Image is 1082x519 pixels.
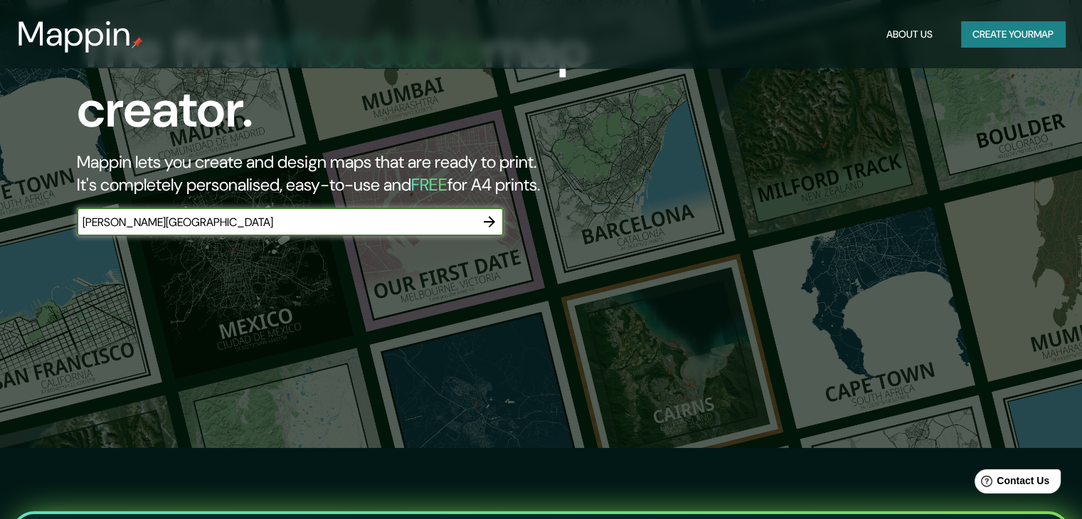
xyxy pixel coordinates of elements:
[77,214,475,230] input: Choose your favourite place
[961,21,1065,48] button: Create yourmap
[77,20,618,151] h1: The first map creator.
[955,464,1066,503] iframe: Help widget launcher
[881,21,938,48] button: About Us
[17,14,132,54] h3: Mappin
[132,37,143,48] img: mappin-pin
[411,173,447,196] h5: FREE
[77,151,618,196] h2: Mappin lets you create and design maps that are ready to print. It's completely personalised, eas...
